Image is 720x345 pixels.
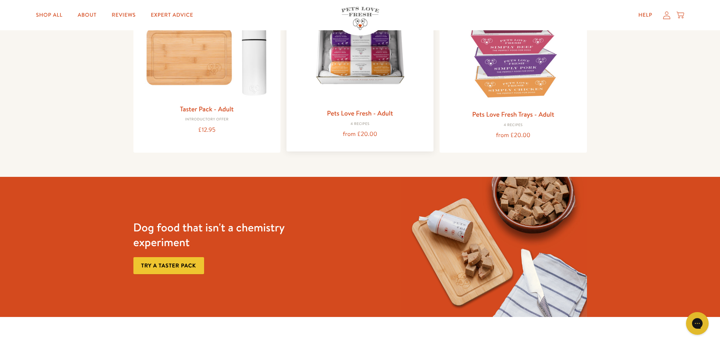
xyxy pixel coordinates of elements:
[401,177,587,317] img: Fussy
[71,8,102,23] a: About
[139,117,274,122] div: Introductory Offer
[293,129,427,139] div: from £20.00
[133,220,319,250] h3: Dog food that isn't a chemistry experiment
[341,7,379,30] img: Pets Love Fresh
[446,130,581,140] div: from £20.00
[180,104,234,114] a: Taster Pack - Adult
[145,8,199,23] a: Expert Advice
[106,8,142,23] a: Reviews
[133,257,204,274] a: Try a taster pack
[30,8,68,23] a: Shop All
[139,125,274,135] div: £12.95
[682,309,712,337] iframe: Gorgias live chat messenger
[446,123,581,128] div: 4 Recipes
[472,109,554,119] a: Pets Love Fresh Trays - Adult
[293,122,427,126] div: 4 Recipes
[327,108,393,118] a: Pets Love Fresh - Adult
[632,8,658,23] a: Help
